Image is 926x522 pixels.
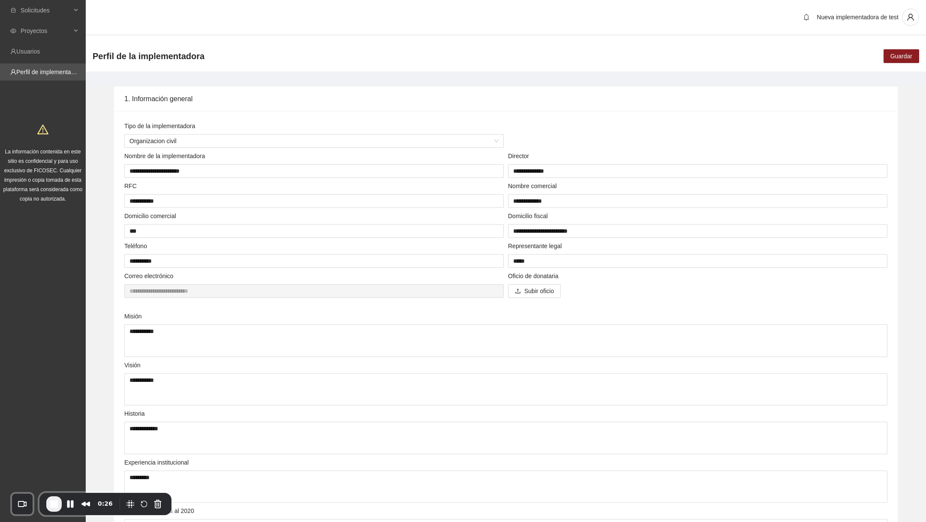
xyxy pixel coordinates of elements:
[817,14,899,21] span: Nueva implementadora de test
[508,271,559,281] label: Oficio de donataria
[10,7,16,13] span: inbox
[508,211,548,221] label: Domicilio fiscal
[16,48,40,55] a: Usuarios
[902,13,919,21] span: user
[902,9,919,26] button: user
[129,135,499,147] span: Organizacion civil
[124,241,147,251] label: Teléfono
[524,286,554,296] span: Subir oficio
[124,87,887,111] div: 1. Información general
[93,49,204,63] span: Perfil de la implementadora
[21,22,71,39] span: Proyectos
[16,69,83,75] a: Perfil de implementadora
[890,51,912,61] span: Guardar
[124,211,176,221] label: Domicilio comercial
[124,181,137,191] label: RFC
[124,151,205,161] label: Nombre de la implementadora
[884,49,919,63] button: Guardar
[10,28,16,34] span: eye
[124,271,173,281] label: Correo electrónico
[37,124,48,135] span: warning
[3,149,83,202] span: La información contenida en este sitio es confidencial y para uso exclusivo de FICOSEC. Cualquier...
[124,506,194,516] label: Apoyos anteriores al 2020
[124,121,195,131] label: Tipo de la implementadora
[508,284,561,298] button: uploadSubir oficio
[800,14,813,21] span: bell
[508,181,557,191] label: Nombre comercial
[124,312,141,321] label: Misión
[508,288,561,294] span: uploadSubir oficio
[515,288,521,295] span: upload
[800,10,813,24] button: bell
[21,2,71,19] span: Solicitudes
[124,409,144,418] label: Historia
[124,360,141,370] label: Visión
[508,151,529,161] label: Director
[508,241,562,251] label: Representante legal
[124,458,189,467] label: Experiencia institucional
